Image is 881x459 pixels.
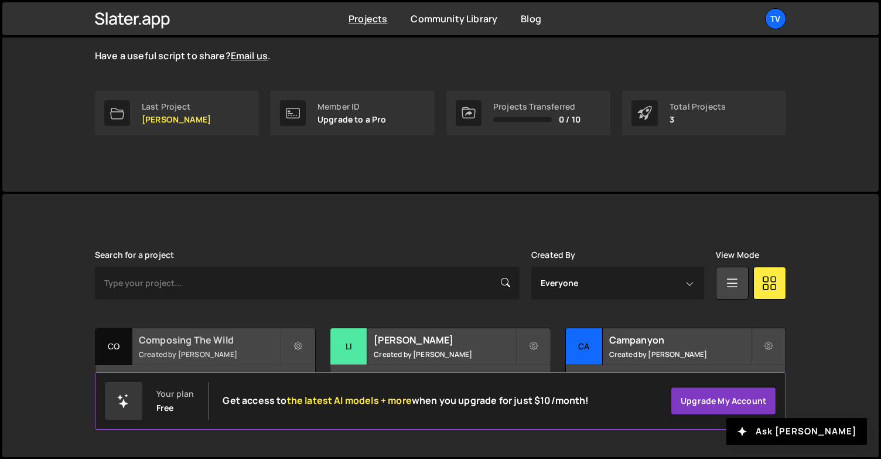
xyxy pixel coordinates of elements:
[139,334,280,346] h2: Composing The Wild
[559,115,580,124] span: 0 / 10
[142,102,211,111] div: Last Project
[671,387,776,415] a: Upgrade my account
[726,418,867,445] button: Ask [PERSON_NAME]
[670,102,726,111] div: Total Projects
[493,102,580,111] div: Projects Transferred
[317,102,387,111] div: Member ID
[95,365,315,400] div: 7 pages, last updated by [PERSON_NAME] [DATE]
[670,115,726,124] p: 3
[716,250,759,260] label: View Mode
[531,250,576,260] label: Created By
[223,395,589,406] h2: Get access to when you upgrade for just $10/month!
[349,12,387,25] a: Projects
[765,8,786,29] a: TV
[521,12,541,25] a: Blog
[565,328,786,401] a: Ca Campanyon Created by [PERSON_NAME] 1 page, last updated by [PERSON_NAME] [DATE]
[95,250,174,260] label: Search for a project
[95,328,132,365] div: Co
[317,115,387,124] p: Upgrade to a Pro
[231,49,268,62] a: Email us
[95,91,259,135] a: Last Project [PERSON_NAME]
[609,349,750,359] small: Created by [PERSON_NAME]
[374,349,515,359] small: Created by [PERSON_NAME]
[95,328,316,401] a: Co Composing The Wild Created by [PERSON_NAME] 7 pages, last updated by [PERSON_NAME] [DATE]
[566,328,603,365] div: Ca
[566,365,786,400] div: 1 page, last updated by [PERSON_NAME] [DATE]
[287,394,412,407] span: the latest AI models + more
[142,115,211,124] p: [PERSON_NAME]
[139,349,280,359] small: Created by [PERSON_NAME]
[156,389,194,399] div: Your plan
[411,12,497,25] a: Community Library
[374,334,515,346] h2: [PERSON_NAME]
[330,328,367,365] div: Li
[330,328,551,401] a: Li [PERSON_NAME] Created by [PERSON_NAME] 3 pages, last updated by [PERSON_NAME] [DATE]
[95,267,520,300] input: Type your project...
[156,403,174,413] div: Free
[330,365,550,400] div: 3 pages, last updated by [PERSON_NAME] [DATE]
[609,334,750,346] h2: Campanyon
